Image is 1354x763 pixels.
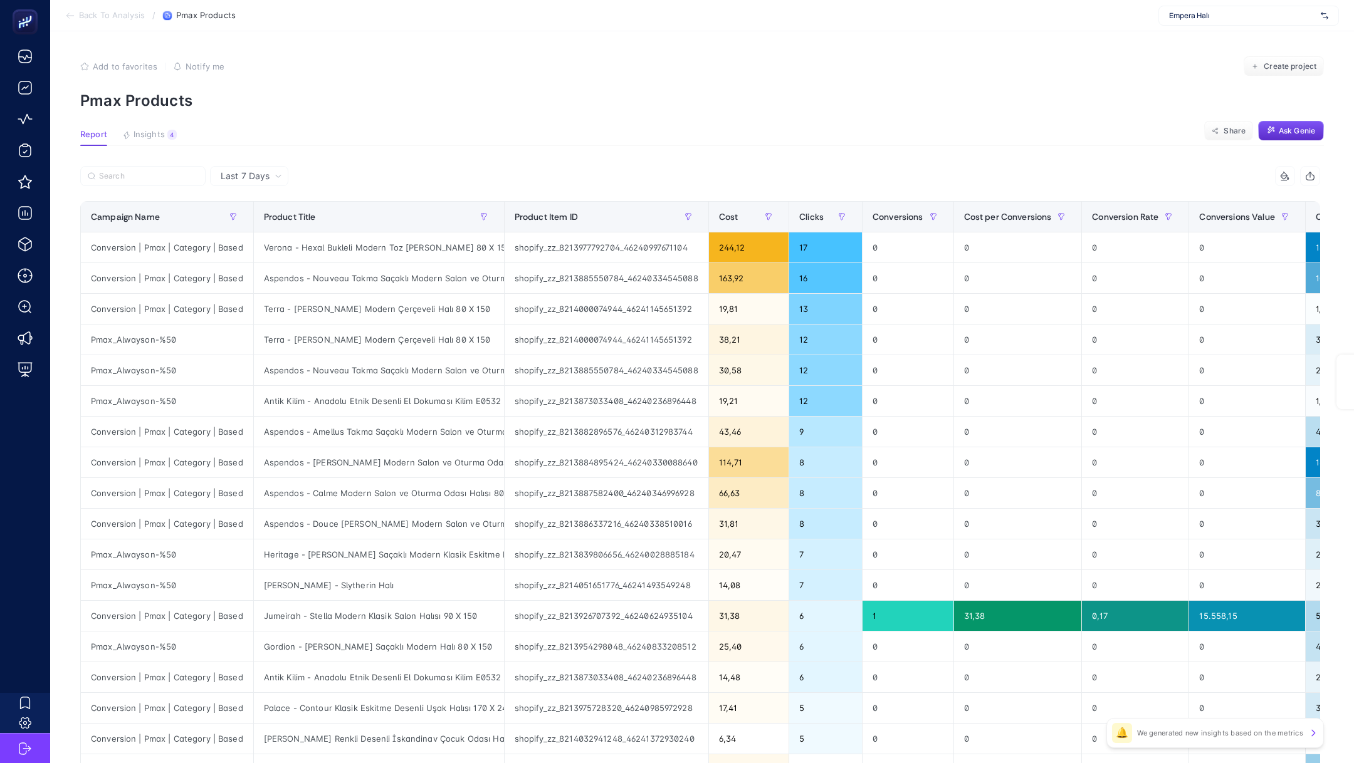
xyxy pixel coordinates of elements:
div: shopify_zz_8213882896576_46240312983744 [505,417,708,447]
div: 0 [1189,478,1304,508]
div: 6,34 [709,724,789,754]
div: 0 [863,509,953,539]
div: 0 [1082,294,1189,324]
div: Aspendos - [PERSON_NAME] Modern Salon ve Oturma Odası Halısı 120 X 180 [254,447,504,477]
div: 0 [1082,662,1189,692]
div: 0 [1082,631,1189,662]
div: 0 [1189,693,1304,723]
div: Palace - Contour Klasik Eskitme Desenli Uşak Halısı 170 X 240 [254,693,504,723]
div: 0 [1082,232,1189,262]
div: 8 [789,478,862,508]
div: Verona - Hexal Bukleli Modern Toz [PERSON_NAME] 80 X 150 [254,232,504,262]
div: Pmax_Alwayson-%50 [81,386,253,416]
span: Conversion Rate [1092,212,1158,222]
div: Terra - [PERSON_NAME] Modern Çerçeveli Halı 80 X 150 [254,324,504,355]
div: 17,41 [709,693,789,723]
div: 0 [1082,693,1189,723]
div: 7 [789,539,862,569]
div: 0 [954,355,1082,385]
div: Jumeirah - Stella Modern Klasik Salon Halısı 90 X 150 [254,601,504,631]
div: 0 [1082,417,1189,447]
span: Conversions Value [1199,212,1274,222]
div: 8 [789,447,862,477]
div: 0 [863,478,953,508]
div: shopify_zz_8213884895424_46240330088640 [505,447,708,477]
div: Conversion | Pmax | Category | Based [81,417,253,447]
div: 0 [863,417,953,447]
div: 0 [1082,355,1189,385]
div: 17 [789,232,862,262]
div: 16 [789,263,862,293]
span: Ask Genie [1279,126,1315,136]
div: Aspendos - Nouveau Takma Saçaklı Modern Salon ve Oturma Odası Halısı 160 X 230 [254,263,504,293]
div: Conversion | Pmax | Category | Based [81,447,253,477]
div: 14,08 [709,570,789,600]
div: Aspendos - Amellus Takma Saçaklı Modern Salon ve Oturma Odası Halısı 160 X 230 [254,417,504,447]
div: shopify_zz_8213873033408_46240236896448 [505,386,708,416]
div: 0 [954,417,1082,447]
p: We generated new insights based on the metrics [1137,728,1303,738]
div: 0 [863,539,953,569]
div: Heritage - [PERSON_NAME] Saçaklı Modern Klasik Eskitme Halı 80 X 150 [254,539,504,569]
div: 0 [1189,386,1304,416]
span: Campaign Name [91,212,160,222]
div: 14,48 [709,662,789,692]
div: Gordion - [PERSON_NAME] Saçaklı Modern Halı 80 X 150 [254,631,504,662]
div: 0 [863,693,953,723]
div: shopify_zz_8213977792704_46240997671104 [505,232,708,262]
div: 19,81 [709,294,789,324]
div: Conversion | Pmax | Category | Based [81,263,253,293]
span: Notify me [186,61,224,71]
div: 0 [1189,355,1304,385]
div: 12 [789,355,862,385]
div: shopify_zz_8214032941248_46241372930240 [505,724,708,754]
div: 30,58 [709,355,789,385]
div: 1 [863,601,953,631]
span: Conversions [873,212,923,222]
div: shopify_zz_8213885550784_46240334545088 [505,355,708,385]
div: shopify_zz_8213887582400_46240346996928 [505,478,708,508]
div: 0 [863,386,953,416]
div: 38,21 [709,324,789,355]
div: 12 [789,386,862,416]
div: 66,63 [709,478,789,508]
div: 0 [1189,539,1304,569]
div: Aspendos - Nouveau Takma Saçaklı Modern Salon ve Oturma Odası Halısı 160 X 230 [254,355,504,385]
div: 0 [1189,570,1304,600]
p: Pmax Products [80,91,1324,110]
div: 0 [863,263,953,293]
div: 0 [954,232,1082,262]
div: 0 [1189,324,1304,355]
div: 0 [954,386,1082,416]
div: 0 [1082,539,1189,569]
div: 0 [1189,294,1304,324]
div: Pmax_Alwayson-%50 [81,539,253,569]
div: Pmax_Alwayson-%50 [81,570,253,600]
div: 20,47 [709,539,789,569]
span: / [152,10,155,20]
div: 0 [954,539,1082,569]
div: 0 [1189,417,1304,447]
div: 0 [863,355,953,385]
div: 7 [789,570,862,600]
div: 0 [1189,263,1304,293]
div: 31,81 [709,509,789,539]
span: Empera Halı [1169,11,1316,21]
div: 0 [863,294,953,324]
div: 19,21 [709,386,789,416]
span: Product Item ID [515,212,578,222]
div: 0 [1189,232,1304,262]
div: 4 [167,130,177,140]
div: 0 [954,724,1082,754]
button: Ask Genie [1258,121,1324,141]
div: 0 [954,631,1082,662]
button: Create project [1244,56,1324,76]
div: 0 [1082,570,1189,600]
div: shopify_zz_8214000074944_46241145651392 [505,294,708,324]
div: 0 [954,570,1082,600]
div: 0 [863,724,953,754]
input: Search [99,172,198,181]
div: shopify_zz_8213926707392_46240624935104 [505,601,708,631]
div: shopify_zz_8213839806656_46240028885184 [505,539,708,569]
div: 0 [863,570,953,600]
